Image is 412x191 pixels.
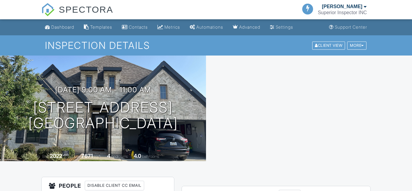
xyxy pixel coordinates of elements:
div: [PERSON_NAME] [322,4,362,10]
a: Automations (Basic) [187,22,226,33]
a: Client View [312,43,347,47]
h3: [DATE] 9:00 am - 11:00 am [55,86,151,94]
div: Disable Client CC Email [85,181,144,190]
div: 4 [107,153,110,159]
div: Contacts [129,24,148,30]
div: More [347,41,366,49]
div: 7671 [81,153,93,159]
div: Dashboard [51,24,74,30]
div: Automations [196,24,223,30]
span: bedrooms [111,154,128,159]
a: Settings [268,22,296,33]
div: 2022 [50,153,62,159]
h1: [STREET_ADDRESS] [GEOGRAPHIC_DATA] [28,100,178,132]
div: Client View [312,41,345,49]
h1: Inspection Details [45,40,367,51]
img: The Best Home Inspection Software - Spectora [41,3,55,16]
div: Advanced [239,24,260,30]
a: Advanced [230,22,263,33]
span: Lot Size [68,154,81,159]
span: Built [42,154,49,159]
div: Settings [276,24,293,30]
a: Dashboard [43,22,77,33]
div: Superior Inspector INC [318,10,367,16]
a: Support Center [327,22,369,33]
a: Templates [81,22,115,33]
div: 4.0 [134,153,141,159]
a: Metrics [155,22,182,33]
span: bathrooms [142,154,159,159]
a: SPECTORA [41,9,113,20]
div: Support Center [335,24,367,30]
div: Metrics [164,24,180,30]
span: SPECTORA [59,3,113,16]
div: Templates [90,24,112,30]
span: sq.ft. [94,154,101,159]
a: Contacts [119,22,150,33]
